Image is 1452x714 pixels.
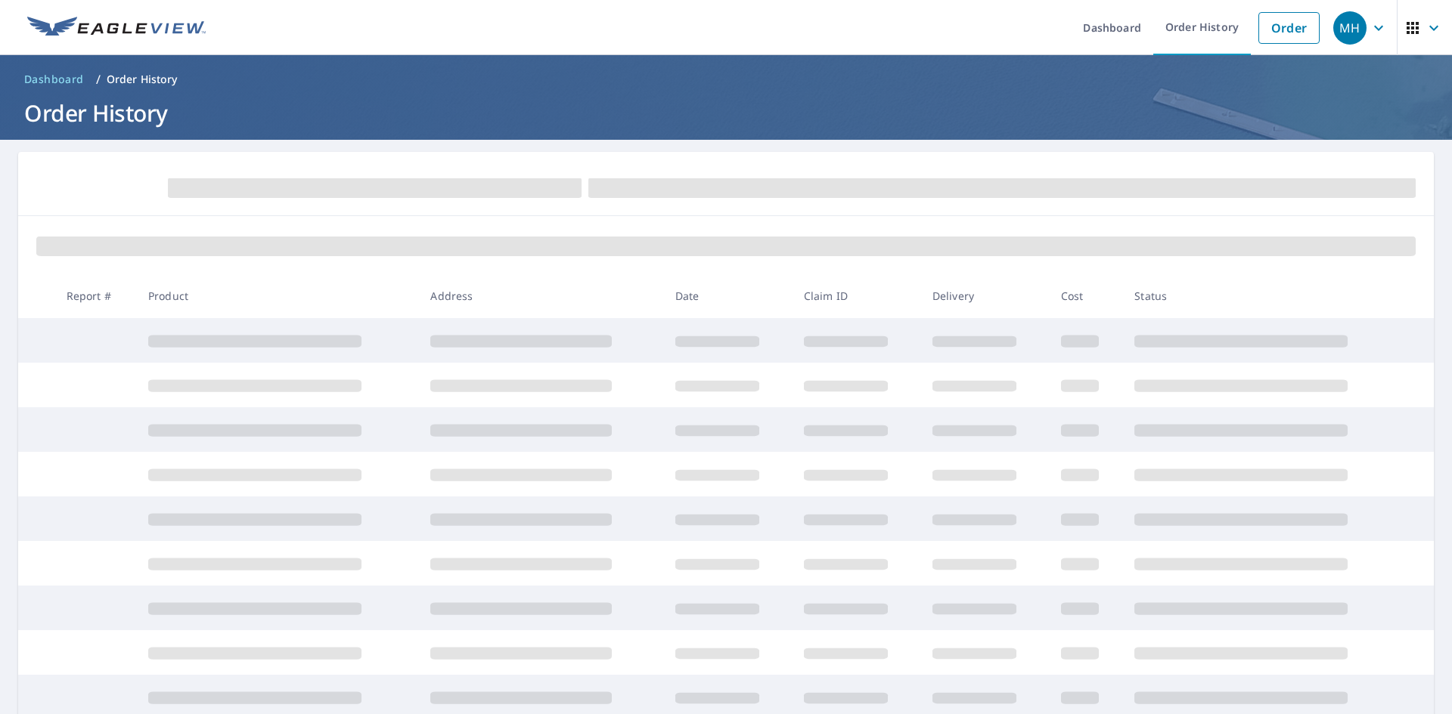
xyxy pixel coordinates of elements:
h1: Order History [18,97,1434,128]
th: Product [136,274,418,318]
div: MH [1333,11,1367,45]
th: Claim ID [792,274,920,318]
th: Address [418,274,662,318]
span: Dashboard [24,72,84,87]
th: Status [1122,274,1405,318]
th: Report # [54,274,136,318]
th: Cost [1049,274,1123,318]
li: / [96,70,101,88]
img: EV Logo [27,17,206,39]
nav: breadcrumb [18,67,1434,91]
p: Order History [107,72,178,87]
a: Order [1258,12,1320,44]
th: Delivery [920,274,1049,318]
th: Date [663,274,792,318]
a: Dashboard [18,67,90,91]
